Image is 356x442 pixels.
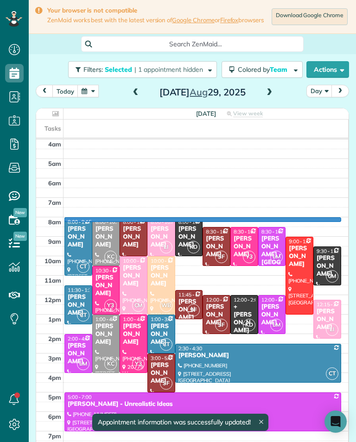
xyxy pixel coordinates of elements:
span: 12:00 - 2:00 [261,297,288,303]
span: LM [77,358,89,370]
div: [PERSON_NAME] [261,303,283,327]
span: 2:30 - 4:30 [178,345,203,352]
div: [PERSON_NAME] - Unrealistic Ideas [67,400,338,408]
span: 11am [44,277,61,284]
span: 6pm [48,413,61,420]
div: [PERSON_NAME] [178,225,200,249]
div: Open Intercom Messenger [324,410,347,433]
div: [PERSON_NAME] [95,322,117,346]
span: View week [233,110,263,117]
span: New [13,208,27,217]
span: 1:00 - 3:00 [151,316,175,322]
div: [PERSON_NAME] [316,308,338,331]
div: [PERSON_NAME] - [GEOGRAPHIC_DATA] [261,235,283,290]
span: 5pm [48,393,61,401]
div: [PERSON_NAME] [150,322,172,346]
a: Google Chrome [172,16,215,24]
span: 10:00 - 1:00 [151,258,178,264]
span: LM [270,251,283,263]
span: 3:00 - 5:00 [151,355,175,361]
span: 10:30 - 1:00 [95,267,122,274]
div: [PERSON_NAME] [150,264,172,288]
a: Firefox [220,16,239,24]
button: prev [36,85,53,97]
span: Y3 [104,299,117,312]
div: + [PERSON_NAME] [233,303,255,335]
a: Download Google Chrome [272,8,348,25]
span: KD [243,319,255,331]
span: CM [326,270,338,283]
span: 12:15 - 2:15 [317,301,343,308]
button: Day [306,85,332,97]
div: [PERSON_NAME] [233,235,255,259]
div: [PERSON_NAME] [122,322,145,346]
span: 10am [44,257,61,265]
div: [PERSON_NAME] [205,303,228,327]
span: LI [326,323,338,336]
div: [PERSON_NAME] [67,342,89,366]
span: Team [270,65,289,74]
span: CM [132,299,145,312]
span: SF [187,304,200,316]
span: 9am [48,238,61,245]
span: Colored by [238,65,291,74]
span: 4pm [48,374,61,381]
span: | 1 appointment hidden [134,65,203,74]
span: KC [104,251,117,263]
span: SF [215,251,228,263]
span: 1:00 - 4:00 [123,316,147,322]
h2: [DATE] 29, 2025 [145,87,261,97]
span: 12pm [44,296,61,303]
div: Appointment information was successfully updated! [92,414,268,431]
span: CT [326,367,338,380]
span: CT [77,260,89,273]
span: Tasks [44,125,61,132]
button: Colored byTeam [222,61,303,78]
span: ZenMaid works best with the latest version of or browsers [47,16,264,24]
span: 8:30 - 10:30 [234,228,261,235]
span: 9:00 - 1:00 [289,238,313,245]
div: [PERSON_NAME] [122,264,145,288]
span: CT [77,309,89,322]
span: 12:00 - 2:00 [234,297,261,303]
div: [PERSON_NAME] [178,298,200,322]
span: 3pm [48,354,61,362]
div: [PERSON_NAME] [205,235,228,259]
span: CT [160,338,172,351]
div: [PERSON_NAME] [150,361,172,385]
span: Aug [190,86,208,98]
span: 7pm [48,432,61,440]
span: SF [160,377,172,390]
span: 8am [48,218,61,226]
button: today [52,85,78,97]
span: Y3 [243,251,255,263]
span: 10:00 - 1:00 [123,258,150,264]
div: [PERSON_NAME] [150,225,172,249]
span: 11:45 - 1:15 [178,291,205,298]
span: 1:00 - 4:00 [95,316,120,322]
span: 2pm [48,335,61,342]
span: KD [187,241,200,253]
div: [PERSON_NAME] [95,225,117,249]
a: Filters: Selected | 1 appointment hidden [64,61,217,78]
div: [PERSON_NAME] [67,225,89,249]
div: [PERSON_NAME] [288,245,311,268]
div: [PERSON_NAME] [122,225,145,249]
div: [PERSON_NAME] [95,274,117,297]
span: 9:30 - 11:30 [317,248,343,254]
strong: Your browser is not compatible [47,6,264,14]
span: 5:00 - 7:00 [68,394,92,400]
div: [PERSON_NAME] [178,352,338,360]
span: 8:30 - 10:30 [261,228,288,235]
span: New [13,232,27,241]
span: 8:00 - 8:15 [68,219,92,225]
span: 2:00 - 4:00 [68,335,92,342]
span: 4am [48,140,61,148]
span: WB [160,299,172,312]
span: Selected [105,65,133,74]
button: Filters: Selected | 1 appointment hidden [68,61,217,78]
span: Y3 [132,358,145,370]
button: next [331,85,349,97]
span: LM [270,319,283,331]
span: 1pm [48,316,61,323]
